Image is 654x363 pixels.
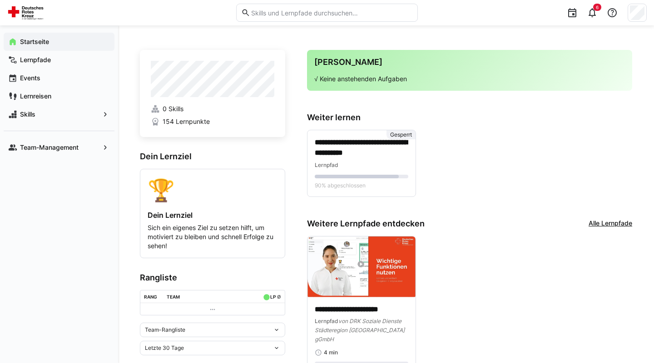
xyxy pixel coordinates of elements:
[145,326,185,334] span: Team-Rangliste
[324,349,338,356] span: 4 min
[270,294,276,299] div: LP
[307,113,632,123] h3: Weiter lernen
[314,57,625,67] h3: [PERSON_NAME]
[144,294,157,299] div: Rang
[163,104,183,113] span: 0 Skills
[151,104,274,113] a: 0 Skills
[390,131,412,138] span: Gesperrt
[140,273,285,283] h3: Rangliste
[315,182,366,189] span: 90% abgeschlossen
[167,294,180,299] div: Team
[140,152,285,162] h3: Dein Lernziel
[250,9,413,17] input: Skills und Lernpfade durchsuchen…
[307,219,425,229] h3: Weitere Lernpfade entdecken
[315,162,338,168] span: Lernpfad
[277,292,281,300] a: ø
[314,74,625,83] p: √ Keine anstehenden Aufgaben
[145,344,184,352] span: Letzte 30 Tage
[148,177,277,203] div: 🏆
[315,318,405,343] span: von DRK Soziale Dienste Städteregion [GEOGRAPHIC_DATA] gGmbH
[148,223,277,250] p: Sich ein eigenes Ziel zu setzen hilft, um motiviert zu bleiben und schnell Erfolge zu sehen!
[163,117,210,126] span: 154 Lernpunkte
[596,5,599,10] span: 6
[148,211,277,220] h4: Dein Lernziel
[315,318,338,324] span: Lernpfad
[589,219,632,229] a: Alle Lernpfade
[307,236,416,297] img: image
